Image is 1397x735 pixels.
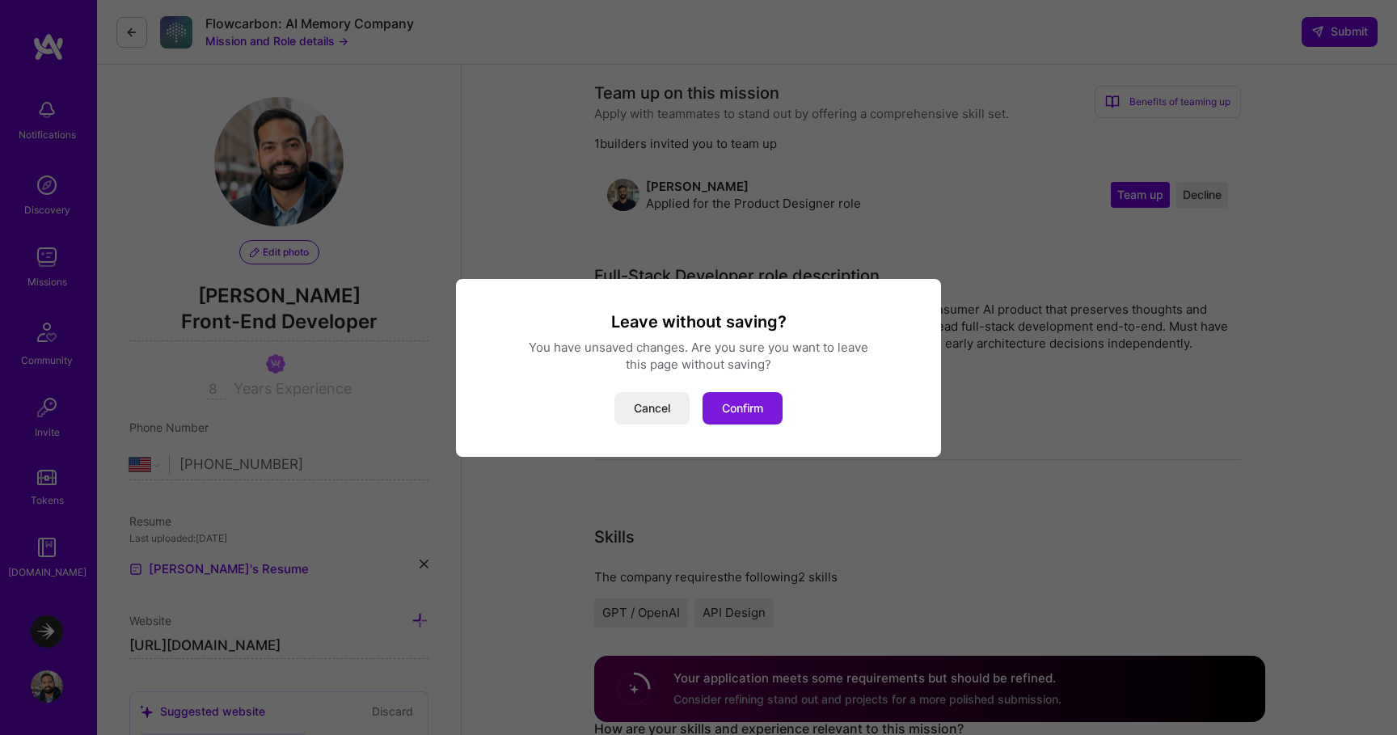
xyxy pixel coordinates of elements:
[703,392,783,425] button: Confirm
[614,392,690,425] button: Cancel
[475,339,922,356] div: You have unsaved changes. Are you sure you want to leave
[475,311,922,332] h3: Leave without saving?
[456,279,941,457] div: modal
[475,356,922,373] div: this page without saving?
